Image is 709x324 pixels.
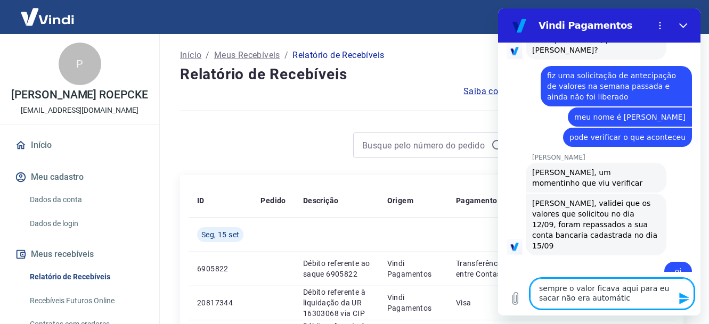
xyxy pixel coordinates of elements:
p: 20817344 [197,297,243,308]
a: Saiba como funciona a programação dos recebimentos [463,85,683,98]
iframe: Janela de mensagens [498,9,700,315]
p: 6905822 [197,263,243,274]
a: Dados de login [26,213,146,235]
button: Meus recebíveis [13,243,146,266]
p: Relatório de Recebíveis [292,49,384,62]
div: P [59,43,101,85]
a: Relatório de Recebíveis [26,266,146,288]
p: Débito referente à liquidação da UR 16303068 via CIP [303,287,370,319]
p: Vindi Pagamentos [387,292,439,313]
p: Débito referente ao saque 6905822 [303,258,370,279]
img: Vindi [13,1,82,33]
a: Dados da conta [26,189,146,211]
span: Seg, 15 set [201,229,239,240]
a: Início [180,49,201,62]
p: Descrição [303,195,339,206]
p: ID [197,195,205,206]
input: Busque pelo número do pedido [362,137,487,153]
p: Visa [456,297,511,308]
p: Pedido [260,195,286,206]
p: Transferência entre Contas [456,258,511,279]
button: Meu cadastro [13,165,146,189]
p: Pagamento [456,195,498,206]
p: Vindi Pagamentos [387,258,439,279]
a: Início [13,134,146,157]
a: Meus Recebíveis [214,49,280,62]
p: [PERSON_NAME] ROEPCKE [11,89,148,101]
p: / [206,49,209,62]
p: [EMAIL_ADDRESS][DOMAIN_NAME] [21,105,138,116]
button: Sair [658,7,696,27]
a: Recebíveis Futuros Online [26,290,146,312]
p: / [284,49,288,62]
h4: Relatório de Recebíveis [180,64,683,85]
p: Origem [387,195,413,206]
